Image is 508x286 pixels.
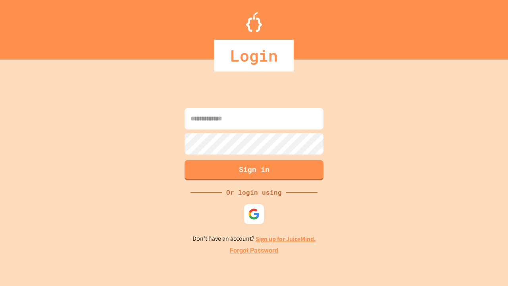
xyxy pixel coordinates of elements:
[256,235,316,243] a: Sign up for JuiceMind.
[248,208,260,220] img: google-icon.svg
[192,234,316,244] p: Don't have an account?
[185,160,323,180] button: Sign in
[230,246,278,255] a: Forgot Password
[475,254,500,278] iframe: chat widget
[222,187,286,197] div: Or login using
[214,40,294,71] div: Login
[442,220,500,253] iframe: chat widget
[246,12,262,32] img: Logo.svg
